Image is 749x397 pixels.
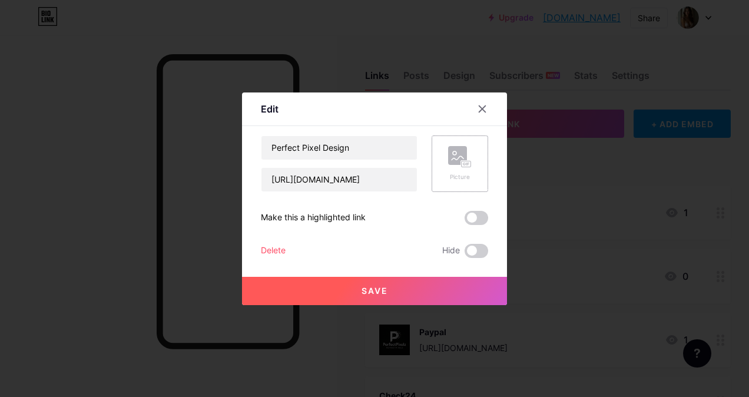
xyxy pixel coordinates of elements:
div: Picture [448,173,472,181]
div: Delete [261,244,286,258]
span: Save [362,286,388,296]
input: Title [261,136,417,160]
div: Make this a highlighted link [261,211,366,225]
input: URL [261,168,417,191]
div: Edit [261,102,279,116]
span: Hide [442,244,460,258]
button: Save [242,277,507,305]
